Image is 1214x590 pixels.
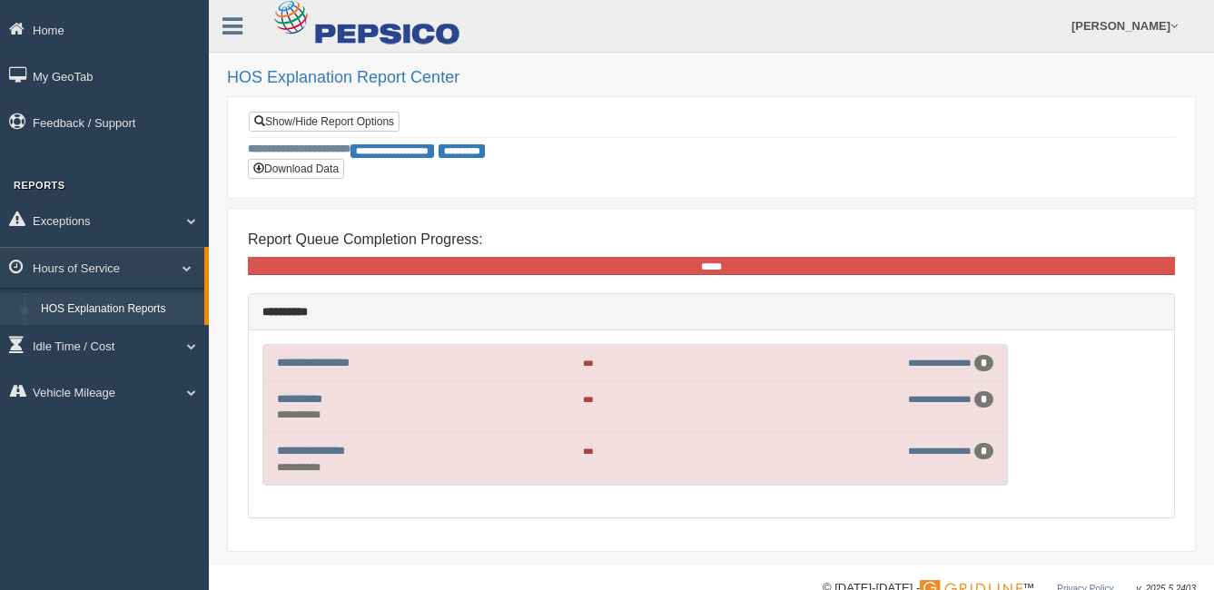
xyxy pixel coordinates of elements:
h4: Report Queue Completion Progress: [248,231,1175,248]
a: Show/Hide Report Options [249,112,400,132]
a: HOS Explanation Reports [33,293,204,326]
button: Download Data [248,159,344,179]
h2: HOS Explanation Report Center [227,69,1196,87]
